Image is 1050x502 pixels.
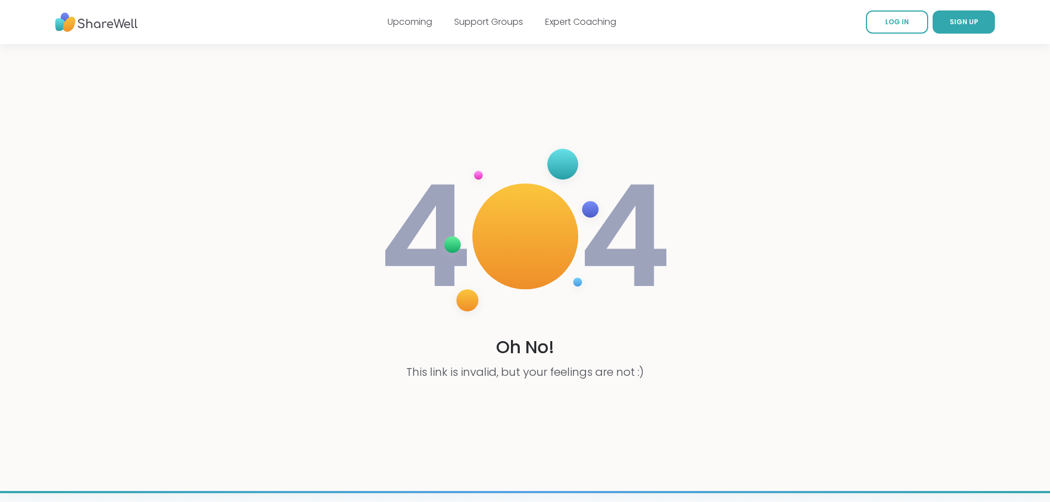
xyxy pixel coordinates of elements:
a: LOG IN [866,10,928,34]
h1: Oh No! [496,335,554,360]
img: 404 [379,138,672,335]
img: ShareWell Nav Logo [55,7,138,37]
a: Expert Coaching [545,15,616,28]
span: SIGN UP [950,17,978,26]
a: Support Groups [454,15,523,28]
a: SIGN UP [933,10,995,34]
a: Upcoming [387,15,432,28]
p: This link is invalid, but your feelings are not :) [406,364,644,380]
span: LOG IN [885,17,909,26]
